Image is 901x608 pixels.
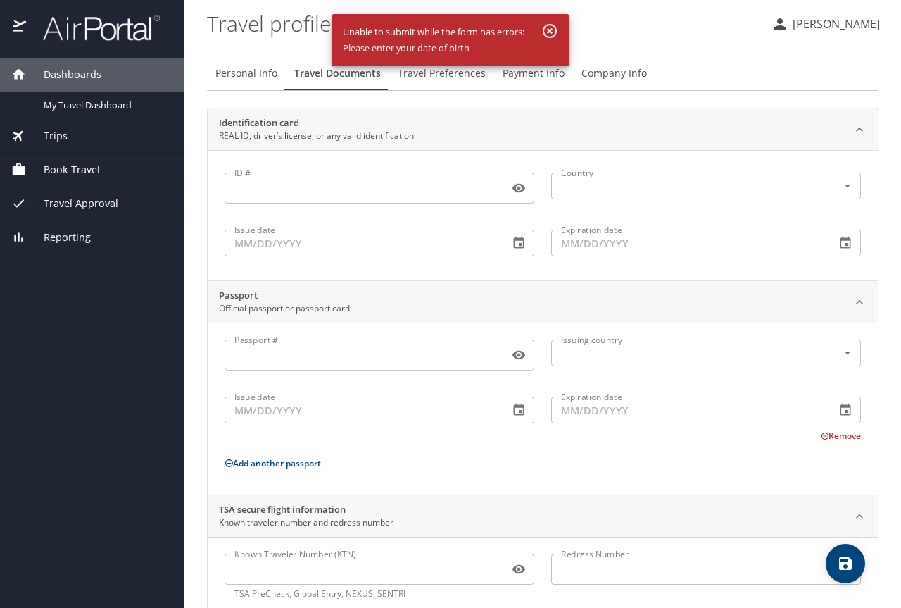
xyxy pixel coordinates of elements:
button: save [826,544,865,583]
button: Remove [821,430,861,442]
h2: Passport [219,289,350,303]
button: Open [839,178,856,194]
span: Reporting [26,230,91,245]
span: Payment Info [503,65,565,82]
input: MM/DD/YYYY [225,230,498,256]
span: Travel Documents [294,65,381,82]
div: PassportOfficial passport or passport card [208,323,878,495]
span: Company Info [581,65,647,82]
img: icon-airportal.png [13,14,27,42]
div: Unable to submit while the form has errors: Please enter your date of birth [343,18,524,62]
button: [PERSON_NAME] [766,11,886,37]
span: Personal Info [215,65,277,82]
button: Add another passport [225,457,321,469]
p: TSA PreCheck, Global Entry, NEXUS, SENTRI [234,588,524,600]
p: [PERSON_NAME] [788,15,880,32]
span: My Travel Dashboard [44,99,168,112]
div: Identification cardREAL ID, driver’s license, or any valid identification [208,108,878,151]
p: Official passport or passport card [219,302,350,315]
span: Trips [26,128,68,144]
input: MM/DD/YYYY [225,397,498,423]
button: Open [839,345,856,361]
div: Identification cardREAL ID, driver’s license, or any valid identification [208,150,878,280]
div: Profile [207,56,878,90]
p: REAL ID, driver’s license, or any valid identification [219,130,414,142]
h2: Identification card [219,116,414,130]
input: MM/DD/YYYY [551,397,824,423]
h1: Travel profile [207,1,760,45]
span: Travel Approval [26,196,118,211]
div: PassportOfficial passport or passport card [208,281,878,323]
p: Known traveler number and redress number [219,516,393,529]
h2: TSA secure flight information [219,503,393,517]
span: Book Travel [26,162,100,178]
span: Travel Preferences [398,65,486,82]
div: TSA secure flight informationKnown traveler number and redress number [208,495,878,538]
img: airportal-logo.png [27,14,160,42]
input: MM/DD/YYYY [551,230,824,256]
span: Dashboards [26,67,101,82]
